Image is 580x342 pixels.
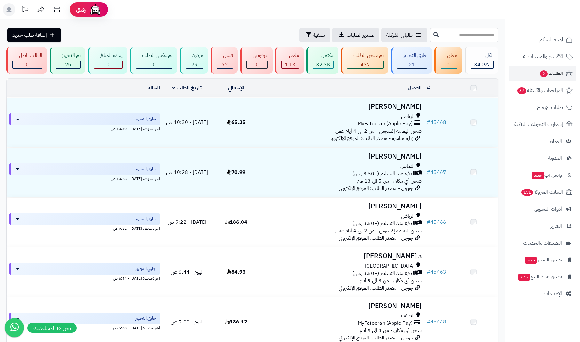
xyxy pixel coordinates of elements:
span: السلات المتروكة [521,188,563,197]
a: الطلب باطل 0 [5,47,48,74]
div: اخر تحديث: [DATE] - 10:28 ص [9,175,160,182]
span: تطبيق نقاط البيع [518,272,562,281]
span: جاري التجهيز [135,266,156,272]
a: مردود 79 [179,47,209,74]
a: إضافة طلب جديد [7,28,61,42]
a: تطبيق نقاط البيعجديد [509,269,576,284]
span: الدفع عند التسليم (+3.50 ر.س) [352,270,415,277]
div: تم عكس الطلب [136,52,173,59]
span: 1.1K [285,61,296,68]
div: 21 [397,61,427,68]
span: الإعدادات [544,289,562,298]
a: إشعارات التحويلات البنكية [509,117,576,132]
div: مرفوض [246,52,268,59]
a: الحالة [148,84,160,92]
span: MyFatoorah (Apple Pay) [358,320,413,327]
div: اخر تحديث: [DATE] - 5:00 ص [9,324,160,331]
div: اخر تحديث: [DATE] - 6:44 ص [9,275,160,281]
div: ملغي [281,52,299,59]
span: 437 [361,61,370,68]
div: اخر تحديث: [DATE] - 9:22 ص [9,225,160,231]
span: تصفية [313,31,325,39]
span: 84.95 [227,268,246,276]
span: جوجل - مصدر الطلب: الموقع الإلكتروني [339,234,413,242]
a: جاري التجهيز 21 [390,47,433,74]
span: جديد [518,274,530,281]
div: 72 [217,61,233,68]
span: جوجل - مصدر الطلب: الموقع الإلكتروني [339,184,413,192]
span: 21 [409,61,415,68]
a: الكل34097 [463,47,500,74]
div: مردود [186,52,203,59]
span: 186.04 [225,218,247,226]
span: [DATE] - 9:22 ص [168,218,206,226]
span: 32.3K [316,61,330,68]
div: جاري التجهيز [397,52,427,59]
span: تصدير الطلبات [347,31,374,39]
span: شحن أي مكان - من 5 الى 13 يوم [357,177,422,185]
a: #45468 [427,119,446,126]
span: جاري التجهيز [135,116,156,122]
span: # [427,168,430,176]
a: العميل [408,84,422,92]
div: 0 [13,61,42,68]
span: 186.12 [225,318,247,326]
div: مكتمل [313,52,334,59]
span: 25 [65,61,71,68]
a: أدوات التسويق [509,201,576,217]
span: وآتس آب [531,171,562,180]
span: الطلبات [539,69,563,78]
span: جاري التجهيز [135,216,156,222]
span: جوجل - مصدر الطلب: الموقع الإلكتروني [339,334,413,342]
a: إعادة المبلغ 0 [87,47,129,74]
div: الكل [471,52,494,59]
h3: [PERSON_NAME] [263,103,422,110]
div: 437 [347,61,384,68]
img: logo-2.png [536,11,574,24]
span: الرياض [401,213,415,220]
div: 79 [186,61,203,68]
a: التقارير [509,218,576,234]
span: تطبيق المتجر [524,255,562,264]
div: 25 [56,61,80,68]
div: إعادة المبلغ [94,52,123,59]
span: لوحة التحكم [539,35,563,44]
a: وآتس آبجديد [509,167,576,183]
a: معلق 1 [433,47,463,74]
span: 65.35 [227,119,246,126]
span: 1 [447,61,450,68]
span: الدفع عند التسليم (+3.50 ر.س) [352,170,415,177]
span: 34097 [474,61,490,68]
span: طلبات الإرجاع [537,103,563,112]
span: أدوات التسويق [534,205,562,214]
span: 151 [521,189,534,196]
a: #45466 [427,218,446,226]
span: # [427,318,430,326]
a: تاريخ الطلب [172,84,202,92]
div: 32344 [313,61,333,68]
span: الدفع عند التسليم (+3.50 ر.س) [352,220,415,227]
span: اليوم - 6:44 ص [171,268,203,276]
a: السلات المتروكة151 [509,184,576,200]
a: التطبيقات والخدمات [509,235,576,251]
div: تم شحن الطلب [347,52,384,59]
a: الطلبات2 [509,66,576,81]
a: # [427,84,430,92]
a: #45448 [427,318,446,326]
span: # [427,119,430,126]
span: 72 [222,61,228,68]
span: 37 [517,87,527,95]
span: جاري التجهيز [135,166,156,172]
span: العملاء [550,137,562,146]
span: جديد [525,257,537,264]
span: MyFatoorah (Apple Pay) [358,120,413,128]
span: النماص [400,163,415,170]
span: جوجل - مصدر الطلب: الموقع الإلكتروني [339,284,413,292]
div: 1 [441,61,457,68]
a: تطبيق المتجرجديد [509,252,576,268]
a: الإعدادات [509,286,576,301]
div: تم التجهيز [56,52,81,59]
a: طلبات الإرجاع [509,100,576,115]
span: 0 [256,61,259,68]
a: الإجمالي [228,84,244,92]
